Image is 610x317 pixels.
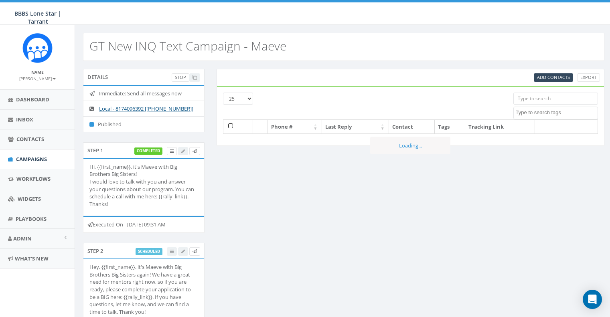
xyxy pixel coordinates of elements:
span: View Campaign Delivery Statistics [170,148,174,154]
span: Campaigns [16,155,47,163]
div: Open Intercom Messenger [583,290,602,309]
li: Published [83,116,204,132]
small: Name [31,69,44,75]
h2: GT New INQ Text Campaign - Maeve [89,39,286,52]
a: [PERSON_NAME] [19,75,56,82]
th: Last Reply [322,120,389,134]
label: scheduled [136,248,162,255]
p: Hey, {{first_name}}, it's Maeve with Big Brothers Big Sisters again! We have a great need for men... [89,263,198,315]
th: Contact [389,120,435,134]
input: Type to search [513,93,598,105]
span: Playbooks [16,215,47,222]
th: Tracking Link [465,120,535,134]
span: Dashboard [16,96,49,103]
span: CSV files only [537,74,570,80]
span: Workflows [16,175,51,182]
div: Step 1 [83,142,205,158]
span: Admin [13,235,32,242]
i: Published [89,122,98,127]
small: [PERSON_NAME] [19,76,56,81]
a: Local - 8174096392 [[PHONE_NUMBER]] [99,105,193,112]
span: Contacts [16,135,44,143]
span: Widgets [18,195,41,202]
span: Send Test Message [193,148,197,154]
span: Inbox [16,116,33,123]
textarea: Search [516,109,598,116]
th: Phone # [268,120,322,134]
a: Export [577,73,600,82]
p: Hi, {{first_name}}, it's Maeve with Big Brothers Big Sisters! I would love to talk with you and a... [89,163,198,208]
th: Tags [435,120,465,134]
label: completed [134,147,162,155]
span: BBBS Lone Star | Tarrant [14,10,61,25]
i: Immediate: Send all messages now [89,91,99,96]
div: Details [83,69,205,85]
div: Executed On - [DATE] 09:31 AM [83,216,205,233]
a: Add Contacts [534,73,573,82]
span: What's New [15,255,49,262]
img: Rally_Corp_Icon_1.png [22,33,53,63]
span: Send Test Message [193,248,197,254]
span: Add Contacts [537,74,570,80]
li: Immediate: Send all messages now [83,86,204,101]
a: Stop [172,73,189,82]
div: Step 2 [83,243,205,259]
div: Loading... [370,137,450,155]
